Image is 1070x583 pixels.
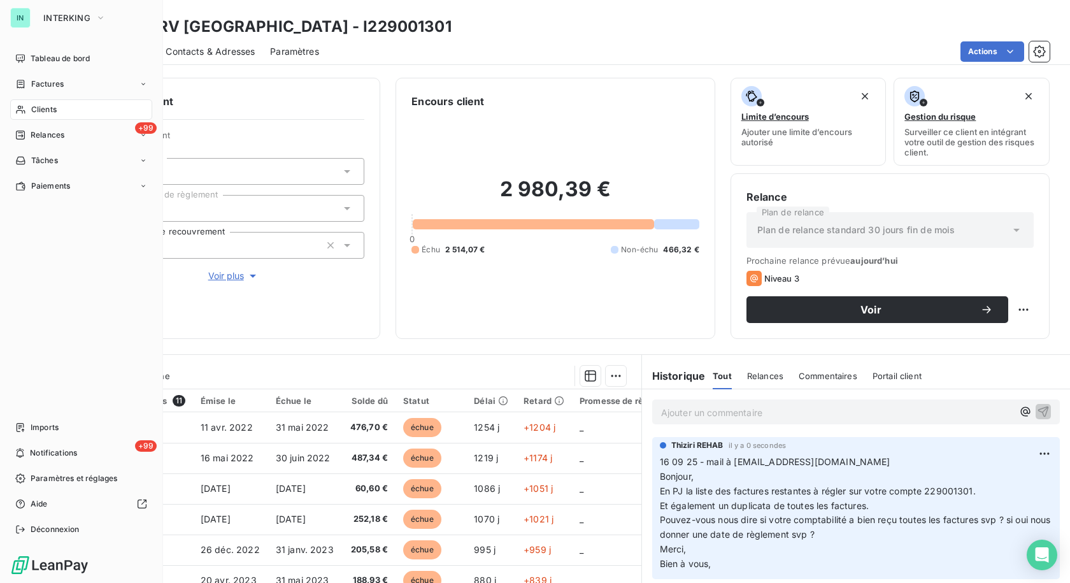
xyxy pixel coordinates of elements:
[10,555,89,575] img: Logo LeanPay
[799,371,857,381] span: Commentaires
[729,442,787,449] span: il y a 0 secondes
[474,483,500,494] span: 1086 j
[580,396,678,406] div: Promesse de règlement
[43,13,90,23] span: INTERKING
[201,422,253,433] span: 11 avr. 2022
[580,514,583,524] span: _
[580,422,583,433] span: _
[173,395,185,407] span: 11
[580,452,583,463] span: _
[642,368,706,384] h6: Historique
[524,422,555,433] span: +1204 j
[474,452,498,463] span: 1219 j
[112,15,452,38] h3: SUEZ RV [GEOGRAPHIC_DATA] - I229001301
[135,122,157,134] span: +99
[403,418,441,437] span: échue
[31,53,90,64] span: Tableau de bord
[201,452,254,463] span: 16 mai 2022
[350,482,388,495] span: 60,60 €
[411,176,699,215] h2: 2 980,39 €
[1027,540,1057,570] div: Open Intercom Messenger
[524,483,553,494] span: +1051 j
[747,371,783,381] span: Relances
[30,447,77,459] span: Notifications
[671,440,724,451] span: Thiziri REHAB
[10,494,152,514] a: Aide
[350,452,388,464] span: 487,34 €
[474,544,496,555] span: 995 j
[31,524,80,535] span: Déconnexion
[411,94,484,109] h6: Encours client
[166,45,255,58] span: Contacts & Adresses
[276,396,335,406] div: Échue le
[403,510,441,529] span: échue
[663,244,699,256] span: 466,32 €
[850,256,898,266] span: aujourd’hui
[201,544,260,555] span: 26 déc. 2022
[103,269,364,283] button: Voir plus
[403,396,459,406] div: Statut
[410,234,415,244] span: 0
[276,452,331,463] span: 30 juin 2022
[580,544,583,555] span: _
[757,224,955,236] span: Plan de relance standard 30 jours fin de mois
[208,270,259,282] span: Voir plus
[77,94,364,109] h6: Informations client
[746,296,1008,323] button: Voir
[31,473,117,484] span: Paramètres et réglages
[201,514,231,524] span: [DATE]
[31,155,58,166] span: Tâches
[350,543,388,556] span: 205,58 €
[746,256,1034,266] span: Prochaine relance prévue
[276,544,334,555] span: 31 janv. 2023
[764,273,799,284] span: Niveau 3
[201,483,231,494] span: [DATE]
[762,305,980,315] span: Voir
[474,422,499,433] span: 1254 j
[135,440,157,452] span: +99
[524,544,551,555] span: +959 j
[31,180,70,192] span: Paiements
[276,514,306,524] span: [DATE]
[873,371,922,381] span: Portail client
[474,396,508,406] div: Délai
[474,514,499,524] span: 1070 j
[445,244,485,256] span: 2 514,07 €
[31,78,64,90] span: Factures
[403,540,441,559] span: échue
[713,371,732,381] span: Tout
[10,8,31,28] div: IN
[904,127,1039,157] span: Surveiller ce client en intégrant votre outil de gestion des risques client.
[276,422,329,433] span: 31 mai 2022
[201,396,260,406] div: Émise le
[350,396,388,406] div: Solde dû
[350,513,388,526] span: 252,18 €
[524,396,564,406] div: Retard
[894,78,1050,166] button: Gestion du risqueSurveiller ce client en intégrant votre outil de gestion des risques client.
[904,112,976,122] span: Gestion du risque
[350,421,388,434] span: 476,70 €
[31,104,57,115] span: Clients
[422,244,440,256] span: Échu
[31,422,59,433] span: Imports
[270,45,319,58] span: Paramètres
[524,514,553,524] span: +1021 j
[31,498,48,510] span: Aide
[580,483,583,494] span: _
[741,112,809,122] span: Limite d’encours
[524,452,552,463] span: +1174 j
[660,456,1053,569] span: 16 09 25 - mail à [EMAIL_ADDRESS][DOMAIN_NAME] Bonjour, En PJ la liste des factures restantes à r...
[276,483,306,494] span: [DATE]
[403,449,441,468] span: échue
[103,130,364,148] span: Propriétés Client
[403,479,441,498] span: échue
[960,41,1024,62] button: Actions
[746,189,1034,205] h6: Relance
[731,78,887,166] button: Limite d’encoursAjouter une limite d’encours autorisé
[621,244,658,256] span: Non-échu
[741,127,876,147] span: Ajouter une limite d’encours autorisé
[31,129,64,141] span: Relances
